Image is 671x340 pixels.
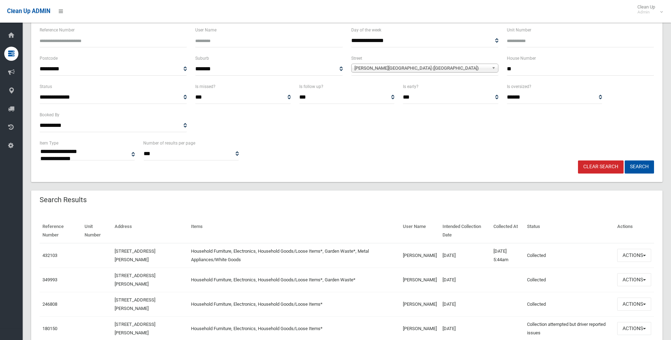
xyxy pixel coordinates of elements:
span: Clean Up ADMIN [7,8,50,14]
label: User Name [195,26,216,34]
label: Unit Number [507,26,531,34]
td: [PERSON_NAME] [400,292,440,316]
td: [PERSON_NAME] [400,243,440,268]
th: Intended Collection Date [440,219,491,243]
span: Clean Up [634,4,662,15]
a: 180150 [42,326,57,331]
td: Household Furniture, Electronics, Household Goods/Loose Items*, Garden Waste* [188,268,400,292]
button: Search [625,160,654,174]
header: Search Results [31,193,95,207]
label: Street [351,54,362,62]
th: Status [524,219,614,243]
label: Status [40,83,52,90]
th: Items [188,219,400,243]
td: [DATE] [440,292,491,316]
button: Actions [617,273,651,286]
td: Household Furniture, Electronics, Household Goods/Loose Items*, Garden Waste*, Metal Appliances/W... [188,243,400,268]
th: Collected At [491,219,524,243]
label: Postcode [40,54,58,62]
button: Actions [617,322,651,335]
td: [PERSON_NAME] [400,268,440,292]
label: Is missed? [195,83,215,90]
label: Is early? [403,83,418,90]
label: Day of the week [351,26,381,34]
label: Is follow up? [299,83,323,90]
td: Collected [524,292,614,316]
label: Is oversized? [507,83,531,90]
a: [STREET_ADDRESS][PERSON_NAME] [115,322,155,335]
td: [DATE] [440,243,491,268]
label: Suburb [195,54,209,62]
label: House Number [507,54,536,62]
td: [DATE] [440,268,491,292]
span: [PERSON_NAME][GEOGRAPHIC_DATA] ([GEOGRAPHIC_DATA]) [354,64,489,72]
th: User Name [400,219,440,243]
a: Clear Search [578,160,624,174]
label: Item Type [40,139,58,147]
label: Booked By [40,111,59,119]
td: Household Furniture, Electronics, Household Goods/Loose Items* [188,292,400,316]
label: Reference Number [40,26,75,34]
td: Collected [524,268,614,292]
th: Address [112,219,188,243]
th: Actions [614,219,654,243]
th: Unit Number [82,219,112,243]
small: Admin [637,10,655,15]
td: Collected [524,243,614,268]
a: 349993 [42,277,57,282]
label: Number of results per page [143,139,195,147]
a: 246808 [42,301,57,307]
button: Actions [617,298,651,311]
a: 432103 [42,253,57,258]
th: Reference Number [40,219,82,243]
a: [STREET_ADDRESS][PERSON_NAME] [115,273,155,287]
a: [STREET_ADDRESS][PERSON_NAME] [115,248,155,262]
a: [STREET_ADDRESS][PERSON_NAME] [115,297,155,311]
td: [DATE] 5:44am [491,243,524,268]
button: Actions [617,249,651,262]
